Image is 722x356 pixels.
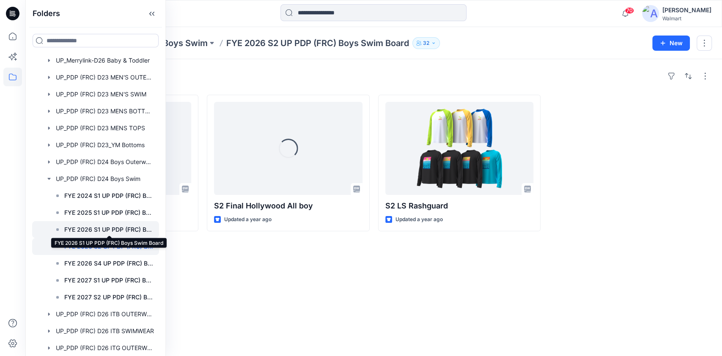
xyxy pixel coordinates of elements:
[395,215,443,224] p: Updated a year ago
[64,208,154,218] p: FYE 2025 S1 UP PDP (FRC) Boys Swim Board
[226,37,409,49] p: FYE 2026 S2 UP PDP (FRC) Boys Swim Board
[64,292,154,302] p: FYE 2027 S2 UP PDP (FRC) Boys Swim Board
[64,275,154,285] p: FYE 2027 S1 UP PDP (FRC) Boys Swim Board
[214,200,362,212] p: S2 Final Hollywood All boy
[625,7,634,14] span: 70
[662,5,711,15] div: [PERSON_NAME]
[412,37,440,49] button: 32
[385,200,534,212] p: S2 LS Rashguard
[423,38,429,48] p: 32
[224,215,272,224] p: Updated a year ago
[64,241,154,252] p: FYE 2026 S2 UP PDP (FRC) Boys Swim Board
[64,191,154,201] p: FYE 2024 S1 UP PDP (FRC) Boys Swim Board
[385,102,534,195] a: S2 LS Rashguard
[642,5,659,22] img: avatar
[652,36,690,51] button: New
[662,15,711,22] div: Walmart
[64,258,154,268] p: FYE 2026 S4 UP PDP (FRC) Boys Swim
[64,225,154,235] p: FYE 2026 S1 UP PDP (FRC) Boys Swim Board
